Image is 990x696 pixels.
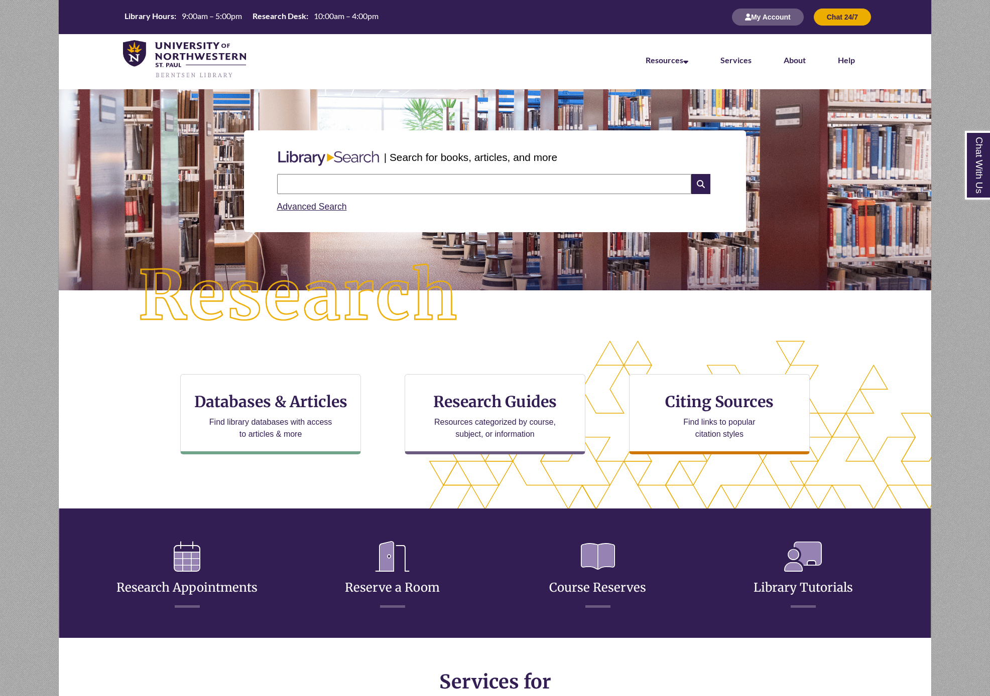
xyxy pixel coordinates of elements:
[720,55,752,65] a: Services
[629,374,810,454] a: Citing Sources Find links to popular citation styles
[102,228,495,365] img: Research
[120,11,178,22] th: Library Hours:
[646,55,688,65] a: Resources
[384,149,557,165] p: | Search for books, articles, and more
[249,11,310,22] th: Research Desk:
[670,416,768,440] p: Find links to popular citation styles
[116,556,258,595] a: Research Appointments
[413,392,577,411] h3: Research Guides
[182,11,242,21] span: 9:00am – 5:00pm
[189,392,352,411] h3: Databases & Articles
[691,174,710,194] i: Search
[430,416,561,440] p: Resources categorized by course, subject, or information
[732,13,804,21] a: My Account
[658,392,781,411] h3: Citing Sources
[180,374,361,454] a: Databases & Articles Find library databases with access to articles & more
[273,147,384,170] img: Libary Search
[314,11,379,21] span: 10:00am – 4:00pm
[754,556,853,595] a: Library Tutorials
[277,202,347,212] a: Advanced Search
[549,556,646,595] a: Course Reserves
[205,416,336,440] p: Find library databases with access to articles & more
[439,670,551,693] span: Services for
[732,9,804,26] button: My Account
[405,374,585,454] a: Research Guides Resources categorized by course, subject, or information
[814,9,871,26] button: Chat 24/7
[123,40,246,79] img: UNWSP Library Logo
[784,55,806,65] a: About
[814,13,871,21] a: Chat 24/7
[120,11,383,24] a: Hours Today
[838,55,855,65] a: Help
[345,556,440,595] a: Reserve a Room
[120,11,383,23] table: Hours Today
